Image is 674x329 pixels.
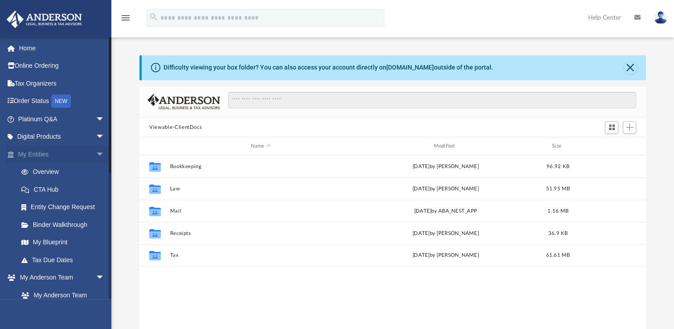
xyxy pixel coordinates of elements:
[96,128,114,146] span: arrow_drop_down
[12,181,118,198] a: CTA Hub
[120,12,131,23] i: menu
[12,286,109,304] a: My Anderson Team
[51,95,71,108] div: NEW
[96,145,114,164] span: arrow_drop_down
[546,186,570,191] span: 51.95 MB
[546,253,570,258] span: 61.61 MB
[170,230,351,236] button: Receipts
[355,185,536,193] div: [DATE] by [PERSON_NAME]
[386,64,434,71] a: [DOMAIN_NAME]
[170,186,351,192] button: Law
[120,17,131,23] a: menu
[623,121,636,134] button: Add
[170,142,351,150] div: Name
[6,74,118,92] a: Tax Organizers
[6,57,118,75] a: Online Ordering
[6,128,118,146] a: Digital Productsarrow_drop_down
[355,142,536,150] div: Modified
[12,216,118,234] a: Binder Walkthrough
[6,92,118,111] a: Order StatusNEW
[163,63,493,72] div: Difficulty viewing your box folder? You can also access your account directly on outside of the p...
[149,123,202,132] button: Viewable-ClientDocs
[654,11,667,24] img: User Pic
[96,269,114,287] span: arrow_drop_down
[355,230,536,238] div: [DATE] by [PERSON_NAME]
[143,142,166,150] div: id
[540,142,576,150] div: Size
[548,231,568,236] span: 36.9 KB
[580,142,642,150] div: id
[355,163,536,171] div: [DATE] by [PERSON_NAME]
[355,207,536,215] div: [DATE] by ABA_NEST_APP
[547,209,568,214] span: 1.16 MB
[228,92,636,109] input: Search files and folders
[355,251,536,259] div: [DATE] by [PERSON_NAME]
[12,234,114,251] a: My Blueprint
[624,62,637,74] button: Close
[170,208,351,214] button: Mail
[6,39,118,57] a: Home
[12,163,118,181] a: Overview
[96,110,114,128] span: arrow_drop_down
[12,198,118,216] a: Entity Change Request
[6,145,118,163] a: My Entitiesarrow_drop_down
[4,11,85,28] img: Anderson Advisors Platinum Portal
[6,110,118,128] a: Platinum Q&Aarrow_drop_down
[12,251,118,269] a: Tax Due Dates
[149,12,159,22] i: search
[170,252,351,258] button: Tax
[6,269,114,287] a: My Anderson Teamarrow_drop_down
[170,164,351,169] button: Bookkeeping
[605,121,618,134] button: Switch to Grid View
[547,164,569,169] span: 96.92 KB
